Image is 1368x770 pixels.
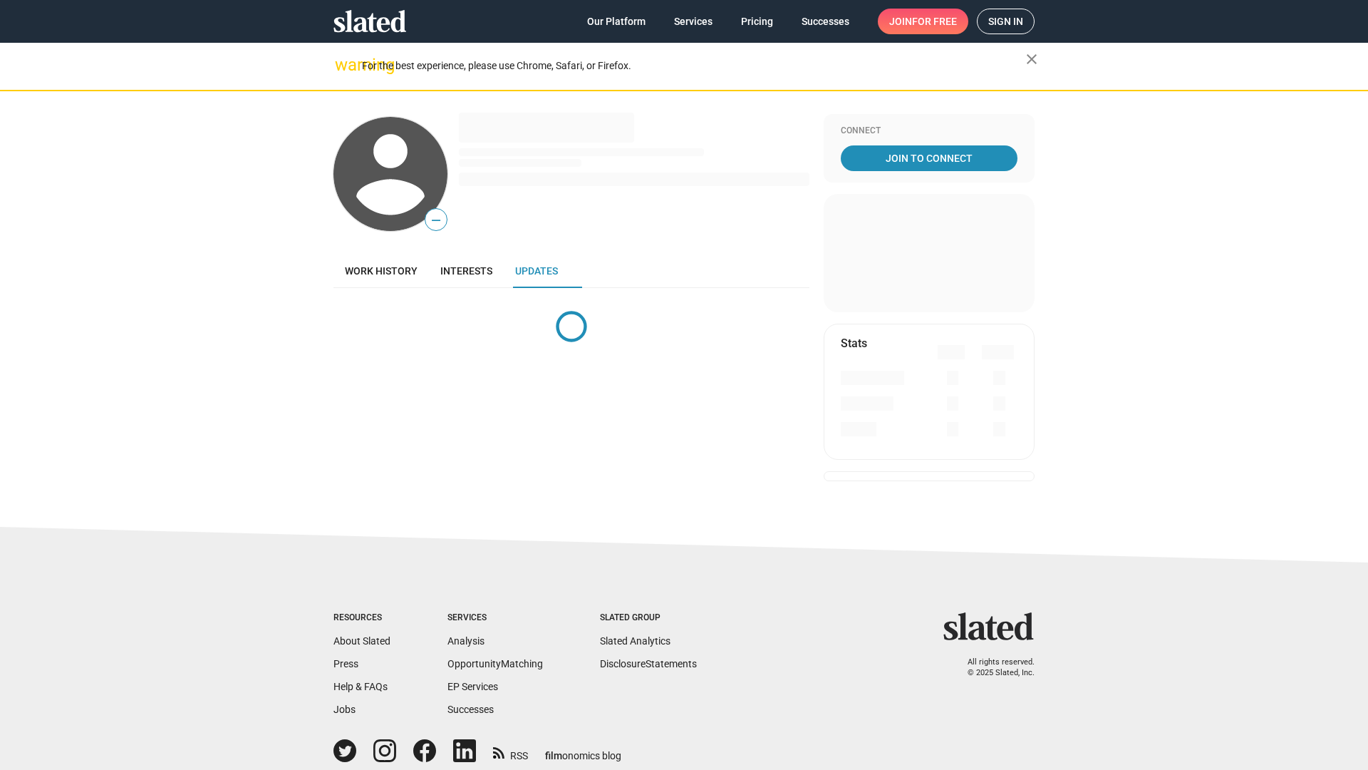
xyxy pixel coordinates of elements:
div: Connect [841,125,1017,137]
span: for free [912,9,957,34]
a: Interests [429,254,504,288]
a: Pricing [730,9,784,34]
span: Updates [515,265,558,277]
a: Joinfor free [878,9,968,34]
div: Resources [333,612,390,624]
a: Analysis [447,635,484,647]
span: Join To Connect [844,145,1015,171]
a: Updates [504,254,569,288]
div: Slated Group [600,612,697,624]
a: filmonomics blog [545,738,621,763]
mat-icon: warning [335,56,352,73]
div: For the best experience, please use Chrome, Safari, or Firefox. [362,56,1026,76]
a: Help & FAQs [333,681,388,692]
a: About Slated [333,635,390,647]
mat-icon: close [1023,51,1040,68]
a: Services [663,9,724,34]
span: Sign in [988,9,1023,34]
a: Successes [447,704,494,715]
div: Services [447,612,543,624]
a: Press [333,658,358,669]
span: Services [674,9,712,34]
span: film [545,750,562,761]
a: Sign in [977,9,1035,34]
p: All rights reserved. © 2025 Slated, Inc. [953,657,1035,678]
a: OpportunityMatching [447,658,543,669]
span: Interests [440,265,492,277]
a: Work history [333,254,429,288]
mat-card-title: Stats [841,336,867,351]
span: Join [889,9,957,34]
span: Pricing [741,9,773,34]
a: DisclosureStatements [600,658,697,669]
a: EP Services [447,681,498,692]
span: — [425,211,447,230]
a: Our Platform [576,9,657,34]
a: RSS [493,741,528,763]
a: Slated Analytics [600,635,670,647]
a: Join To Connect [841,145,1017,171]
span: Our Platform [587,9,646,34]
span: Successes [802,9,849,34]
a: Jobs [333,704,356,715]
span: Work history [345,265,418,277]
a: Successes [790,9,861,34]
